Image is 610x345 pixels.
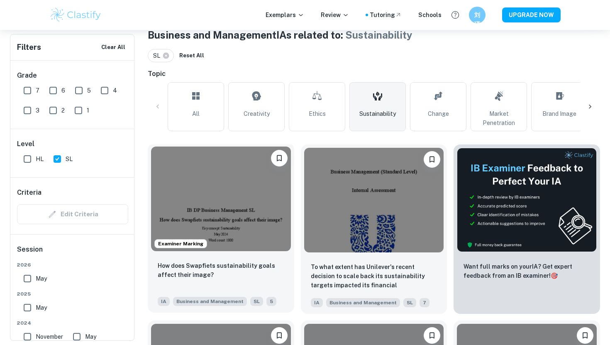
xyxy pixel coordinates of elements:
[113,86,117,95] span: 4
[474,109,523,127] span: Market Penetration
[61,106,65,115] span: 2
[424,151,440,168] button: Bookmark
[326,298,400,307] span: Business and Management
[370,10,402,20] a: Tutoring
[87,106,89,115] span: 1
[192,109,200,118] span: All
[244,109,270,118] span: Creativity
[448,8,462,22] button: Help and Feedback
[17,42,41,53] h6: Filters
[304,148,444,252] img: Business and Management IA example thumbnail: To what extent has Unilever's recent dec
[173,297,247,306] span: Business and Management
[155,240,207,247] span: Examiner Marking
[36,274,47,283] span: May
[36,303,47,312] span: May
[311,262,437,291] p: To what extent has Unilever's recent decision to scale back its sustainability targets impacted i...
[271,150,288,166] button: Bookmark
[17,71,128,81] h6: Grade
[502,7,561,22] button: UPGRADE NOW
[250,297,263,306] span: SL
[420,298,429,307] span: 7
[17,139,128,149] h6: Level
[577,327,593,344] button: Bookmark
[87,86,91,95] span: 5
[177,49,206,62] button: Reset All
[49,7,102,23] img: Clastify logo
[301,144,447,314] a: BookmarkTo what extent has Unilever's recent decision to scale back its sustainability targets im...
[345,29,412,41] span: Sustainability
[359,109,396,118] span: Sustainability
[321,10,349,20] p: Review
[148,144,294,314] a: Examiner MarkingBookmarkHow does Swapfiets sustainability goals affect their image?IABusiness and...
[469,7,486,23] button: 刘瑾
[266,297,276,306] span: 5
[311,298,323,307] span: IA
[85,332,96,341] span: May
[17,245,128,261] h6: Session
[151,147,291,251] img: Business and Management IA example thumbnail: How does Swapfiets sustainability goals
[148,69,600,79] h6: Topic
[36,332,63,341] span: November
[271,327,288,344] button: Bookmark
[148,49,174,62] div: SL
[403,298,416,307] span: SL
[418,10,442,20] a: Schools
[551,272,558,279] span: 🎯
[17,290,128,298] span: 2025
[17,188,41,198] h6: Criteria
[424,327,440,344] button: Bookmark
[36,106,39,115] span: 3
[148,27,600,42] h1: Business and Management IAs related to:
[36,154,44,164] span: HL
[158,297,170,306] span: IA
[99,41,127,54] button: Clear All
[266,10,304,20] p: Exemplars
[457,148,597,252] img: Thumbnail
[153,51,164,60] span: SL
[66,154,73,164] span: SL
[17,319,128,327] span: 2024
[61,86,65,95] span: 6
[17,261,128,269] span: 2026
[17,204,128,224] div: Criteria filters are unavailable when searching by topic
[464,262,590,280] p: Want full marks on your IA ? Get expert feedback from an IB examiner!
[542,109,576,118] span: Brand Image
[473,10,482,20] h6: 刘瑾
[36,86,39,95] span: 7
[454,144,600,314] a: ThumbnailWant full marks on yourIA? Get expert feedback from an IB examiner!
[309,109,326,118] span: Ethics
[428,109,449,118] span: Change
[158,261,284,279] p: How does Swapfiets sustainability goals affect their image?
